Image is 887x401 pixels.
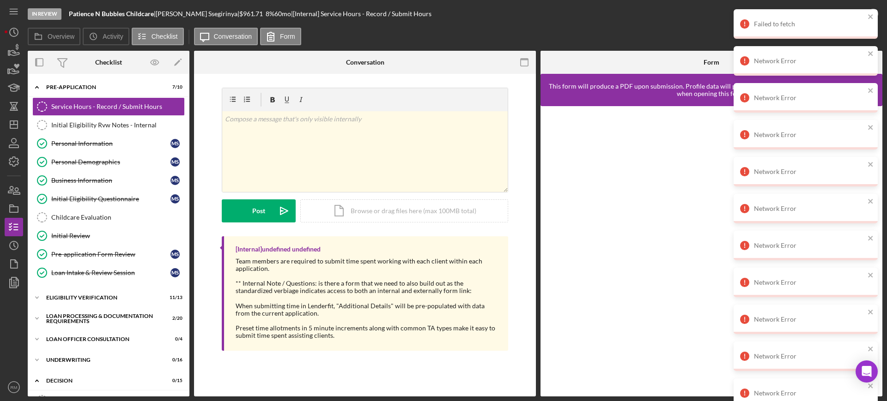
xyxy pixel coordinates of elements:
button: close [868,345,874,354]
button: close [868,50,874,59]
div: Failed to fetch [754,20,865,28]
div: Network Error [754,279,865,286]
label: Form [280,33,295,40]
div: 7 / 10 [166,84,182,90]
div: This form will produce a PDF upon submission. Profile data will pre-fill, if applicable, and othe... [545,83,878,97]
div: Network Error [754,353,865,360]
iframe: Lenderfit form [550,115,874,387]
div: Team members are required to submit time spent working with each client within each application. [236,257,499,272]
button: close [868,198,874,206]
div: Network Error [754,57,865,65]
a: Personal DemographicsMS [32,153,185,171]
div: Preset time allotments in 5 minute increments along with common TA types make it easy to submit t... [236,324,499,339]
div: Network Error [754,242,865,249]
div: M S [170,157,180,167]
div: Conversation [346,59,384,66]
button: Post [222,199,296,222]
a: Pre-application Form ReviewMS [32,245,185,263]
div: 60 mo [274,10,291,18]
div: Initial Eligibility Rvw Notes - Internal [51,121,184,129]
div: Personal Information [51,140,170,147]
div: | [69,10,156,18]
div: Mark Complete [817,5,862,23]
button: close [868,87,874,96]
div: In Review [28,8,61,20]
button: Conversation [194,28,258,45]
div: Network Error [754,94,865,102]
a: Loan Intake & Review SessionMS [32,263,185,282]
div: Underwriting [46,357,159,363]
div: M S [170,194,180,203]
label: Activity [103,33,123,40]
button: close [868,382,874,391]
div: $961.71 [239,10,266,18]
div: Pre-Application [46,84,159,90]
button: Mark Complete [808,5,882,23]
div: Personal Demographics [51,158,170,166]
div: 0 / 15 [166,378,182,383]
div: 11 / 13 [166,295,182,300]
div: Decision [46,378,159,383]
div: Loan Intake & Review Session [51,269,170,276]
text: RM [11,385,18,390]
button: close [868,161,874,169]
div: Initial Eligibility Questionnaire [51,195,170,203]
div: M S [170,268,180,277]
div: [Internal] undefined undefined [236,245,321,253]
b: Patience N Bubbles Childcare [69,10,154,18]
div: Loan Officer Consultation [46,336,159,342]
div: Network Error [754,205,865,212]
div: Eligibility Verification [46,295,159,300]
button: Checklist [132,28,184,45]
a: Childcare Evaluation [32,208,185,227]
div: Pre-application Form Review [51,251,170,258]
div: M S [170,139,180,148]
div: | [Internal] Service Hours - Record / Submit Hours [291,10,431,18]
a: Initial Eligibility QuestionnaireMS [32,190,185,208]
button: Activity [83,28,129,45]
div: Initial Review [51,232,184,239]
div: Network Error [754,168,865,175]
div: 0 / 16 [166,357,182,363]
div: Loan Processing & Documentation Requirements [46,313,159,324]
button: RM [5,378,23,396]
div: ** Internal Note / Questions: is there a form that we need to also build out as the standardized ... [236,280,499,294]
div: Business Information [51,177,170,184]
button: close [868,308,874,317]
button: close [868,271,874,280]
div: Checklist [95,59,122,66]
div: When submitting time in Lenderfit, "Additional Details" will be pre-populated with data from the ... [236,302,499,317]
div: [PERSON_NAME] Ssegirinya | [156,10,239,18]
label: Overview [48,33,74,40]
div: Service Hours - Record / Submit Hours [51,103,184,110]
div: Post [252,199,265,222]
button: Overview [28,28,80,45]
a: Initial Eligibility Rvw Notes - Internal [32,116,185,134]
button: Form [260,28,301,45]
div: 2 / 20 [166,316,182,321]
div: Open Intercom Messenger [856,360,878,383]
label: Conversation [214,33,252,40]
a: Business InformationMS [32,171,185,190]
div: 8 % [266,10,274,18]
div: Childcare Evaluation [51,214,184,221]
a: Initial Review [32,227,185,245]
div: Network Error [754,389,865,397]
div: Network Error [754,316,865,323]
a: Personal InformationMS [32,134,185,153]
a: Service Hours - Record / Submit Hours [32,97,185,116]
div: Network Error [754,131,865,138]
button: close [868,234,874,243]
div: M S [170,250,180,259]
div: M S [170,176,180,185]
button: close [868,124,874,132]
div: Form [704,59,719,66]
button: close [868,13,874,22]
label: Checklist [152,33,178,40]
div: 0 / 4 [166,336,182,342]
